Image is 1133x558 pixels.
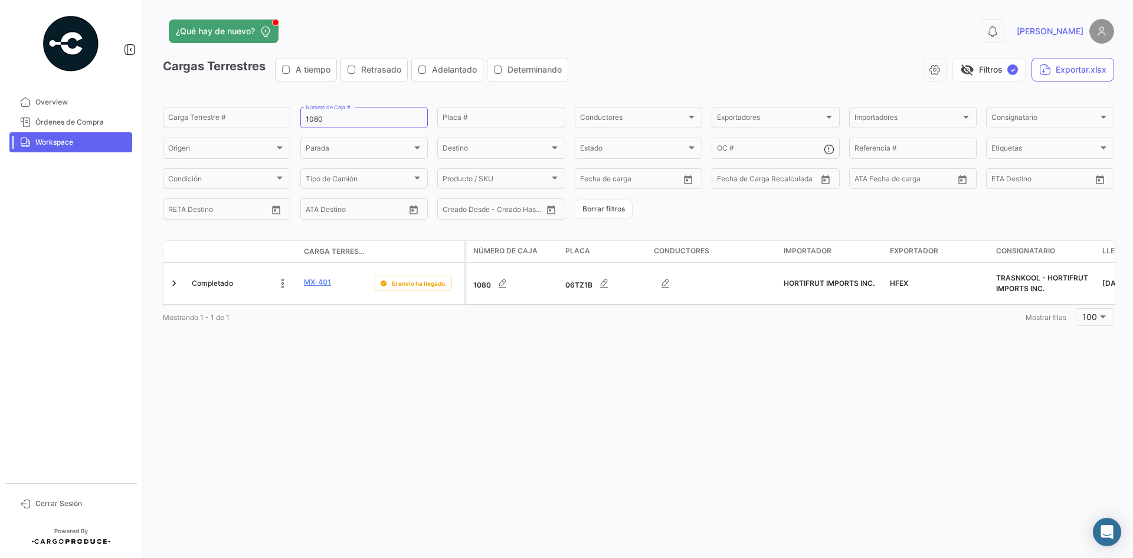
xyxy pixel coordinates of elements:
[746,177,794,185] input: Hasta
[9,132,132,152] a: Workspace
[952,58,1026,81] button: visibility_offFiltros✓
[306,177,412,185] span: Tipo de Camión
[495,207,542,215] input: Creado Hasta
[580,177,601,185] input: Desde
[960,63,974,77] span: visibility_off
[679,171,697,188] button: Open calendar
[542,201,560,218] button: Open calendar
[370,247,464,256] datatable-header-cell: Delay Status
[890,279,908,288] span: HFEX
[443,177,549,185] span: Producto / SKU
[890,246,938,256] span: Exportador
[580,115,686,123] span: Conductores
[996,246,1055,256] span: Consignatario
[854,115,961,123] span: Importadores
[580,146,686,154] span: Estado
[432,64,477,76] span: Adelantado
[163,313,230,322] span: Mostrando 1 - 1 de 1
[991,115,1098,123] span: Consignatario
[306,207,342,215] input: ATA Desde
[507,64,562,76] span: Determinando
[187,247,299,256] datatable-header-cell: Estado
[41,14,100,73] img: powered-by.png
[899,177,946,185] input: ATA Hasta
[405,201,423,218] button: Open calendar
[163,58,572,81] h3: Cargas Terrestres
[610,177,657,185] input: Hasta
[304,277,331,288] a: MX-401
[341,58,407,81] button: Retrasado
[168,177,274,185] span: Condición
[392,279,447,288] span: El envío ha llegado.
[168,207,189,215] input: Desde
[412,58,483,81] button: Adelantado
[35,137,127,148] span: Workspace
[473,272,556,295] div: 1080
[361,64,401,76] span: Retrasado
[276,58,336,81] button: A tiempo
[296,64,330,76] span: A tiempo
[991,146,1098,154] span: Etiquetas
[466,241,561,262] datatable-header-cell: Número de Caja
[169,19,279,43] button: ¿Qué hay de nuevo?
[1017,25,1083,37] span: [PERSON_NAME]
[473,246,538,256] span: Número de Caja
[1032,58,1114,81] button: Exportar.xlsx
[996,273,1088,293] span: TRASNKOOL - HORTIFRUT IMPORTS INC.
[784,246,831,256] span: Importador
[168,278,180,289] a: Expand/Collapse Row
[779,241,885,262] datatable-header-cell: Importador
[817,171,834,188] button: Open calendar
[649,241,779,262] datatable-header-cell: Conductores
[854,177,890,185] input: ATA Desde
[561,241,649,262] datatable-header-cell: Placa
[654,246,709,256] span: Conductores
[304,246,365,257] span: Carga Terrestre #
[9,92,132,112] a: Overview
[991,241,1098,262] datatable-header-cell: Consignatario
[9,112,132,132] a: Órdenes de Compra
[350,207,397,215] input: ATA Hasta
[575,200,633,219] button: Borrar filtros
[198,207,245,215] input: Hasta
[487,58,568,81] button: Determinando
[1091,171,1109,188] button: Open calendar
[35,117,127,128] span: Órdenes de Compra
[192,278,233,289] span: Completado
[299,242,370,262] datatable-header-cell: Carga Terrestre #
[267,201,285,218] button: Open calendar
[717,177,738,185] input: Desde
[35,97,127,107] span: Overview
[1082,312,1097,322] span: 100
[176,25,255,37] span: ¿Qué hay de nuevo?
[443,146,549,154] span: Destino
[35,498,127,509] span: Cerrar Sesión
[1093,518,1121,546] div: Abrir Intercom Messenger
[954,171,971,188] button: Open calendar
[885,241,991,262] datatable-header-cell: Exportador
[1021,177,1068,185] input: Hasta
[565,272,644,295] div: 06TZ1B
[1007,64,1018,75] span: ✓
[565,246,590,256] span: Placa
[168,146,274,154] span: Origen
[717,115,823,123] span: Exportadores
[991,177,1013,185] input: Desde
[784,279,875,288] span: HORTIFRUT IMPORTS INC.
[306,146,412,154] span: Parada
[443,207,486,215] input: Creado Desde
[1026,313,1066,322] span: Mostrar filas
[1089,19,1114,44] img: placeholder-user.png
